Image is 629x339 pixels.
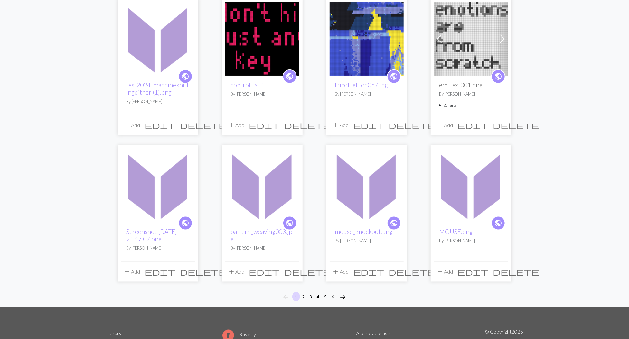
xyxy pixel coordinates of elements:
a: public [491,216,505,230]
a: glitch [330,35,404,41]
span: edit [353,121,384,130]
button: Edit [142,119,178,131]
img: pattern_weaving003.jpg [225,149,299,223]
span: add [436,121,444,130]
p: By [PERSON_NAME] [439,91,503,97]
button: Delete [178,119,229,131]
button: 4 [314,292,322,301]
a: public [178,216,192,230]
button: Next [337,292,350,302]
button: Delete [491,266,541,278]
button: Delete [386,266,437,278]
i: Edit [353,121,384,129]
button: Edit [351,266,386,278]
button: Delete [282,119,333,131]
a: public [387,69,401,84]
button: Add [225,119,247,131]
i: public [494,217,502,230]
a: Ravelry [222,332,256,338]
a: Screenshot [DATE] 21.47.07.png [126,228,177,243]
a: MOUSE.png [439,228,473,235]
i: Edit [457,121,488,129]
a: em_text001.png [434,35,508,41]
span: delete [180,121,226,130]
img: mouse_knockout.png [330,149,404,223]
img: MOUSE.png [434,149,508,223]
button: Add [121,119,142,131]
img: glitch [330,2,404,76]
img: em_text001.png [434,2,508,76]
img: mouse_nok [121,2,195,76]
i: Edit [457,268,488,276]
a: pattern_weaving003.jpg [225,182,299,188]
span: public [286,71,294,81]
i: public [182,217,190,230]
button: Edit [351,119,386,131]
p: By [PERSON_NAME] [335,238,399,244]
span: public [182,218,190,228]
a: Acceptable use [356,330,390,336]
i: public [390,70,398,83]
a: public [178,69,192,84]
span: delete [180,267,226,276]
button: 3 [307,292,315,301]
i: public [286,70,294,83]
button: Edit [455,119,491,131]
span: edit [145,121,175,130]
button: 1 [292,292,300,301]
a: public [387,216,401,230]
span: public [494,218,502,228]
button: Delete [282,266,333,278]
span: arrow_forward [339,293,347,302]
a: pattern_weaving003.jpg [230,228,292,243]
span: edit [457,267,488,276]
p: By [PERSON_NAME] [230,91,294,97]
button: Edit [247,266,282,278]
a: public [491,69,505,84]
a: public [283,216,297,230]
span: public [494,71,502,81]
span: public [286,218,294,228]
span: delete [389,267,435,276]
span: delete [493,267,539,276]
a: Screenshot 2025-08-30 at 21.47.07.png [121,182,195,188]
i: Edit [249,268,280,276]
button: Edit [142,266,178,278]
a: dont_hit001 [225,35,299,41]
i: public [182,70,190,83]
p: By [PERSON_NAME] [439,238,503,244]
i: public [494,70,502,83]
a: mouse_nok [121,35,195,41]
summary: 2charts [439,102,503,108]
i: Edit [145,268,175,276]
p: By [PERSON_NAME] [335,91,399,97]
button: Add [330,266,351,278]
a: Library [106,330,122,336]
button: Delete [386,119,437,131]
span: delete [284,121,331,130]
button: Add [225,266,247,278]
i: Edit [145,121,175,129]
button: 6 [329,292,337,301]
button: Add [434,266,455,278]
button: Edit [455,266,491,278]
button: Add [434,119,455,131]
span: public [390,71,398,81]
i: public [390,217,398,230]
button: Add [330,119,351,131]
a: mouse_knockout.png [335,228,392,235]
button: 5 [322,292,330,301]
span: public [182,71,190,81]
a: test2024_machineknittingdither (1).png [126,81,189,96]
h2: em_text001.png [439,81,503,88]
p: By [PERSON_NAME] [230,245,294,251]
span: delete [389,121,435,130]
button: Edit [247,119,282,131]
span: edit [249,267,280,276]
span: edit [145,267,175,276]
button: Add [121,266,142,278]
span: add [123,121,131,130]
nav: Page navigation [280,292,350,302]
a: mouse_knockout.png [330,182,404,188]
span: edit [457,121,488,130]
